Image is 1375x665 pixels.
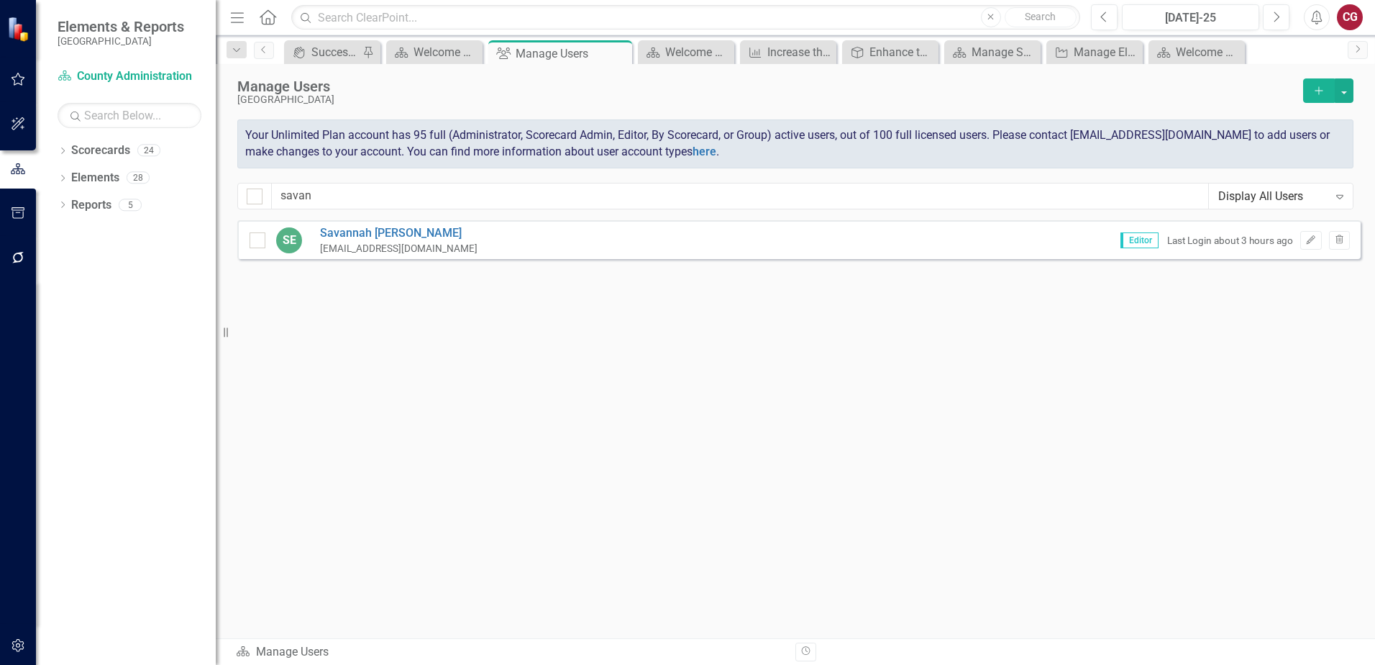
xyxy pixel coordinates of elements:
[245,128,1330,158] span: Your Unlimited Plan account has 95 full (Administrator, Scorecard Admin, Editor, By Scorecard, or...
[291,5,1080,30] input: Search ClearPoint...
[1005,7,1077,27] button: Search
[58,35,184,47] small: [GEOGRAPHIC_DATA]
[71,197,111,214] a: Reports
[1337,4,1363,30] button: CG
[127,172,150,184] div: 28
[1127,9,1254,27] div: [DATE]-25
[665,43,731,61] div: Welcome Page
[846,43,935,61] a: Enhance the proactive approach to identifying and attracting industrial and commercial businesses...
[311,43,359,61] div: Success Portal
[237,78,1296,94] div: Manage Users
[71,142,130,159] a: Scorecards
[744,43,833,61] a: Increase the number of site submissions for project referrals from regional partners
[767,43,833,61] div: Increase the number of site submissions for project referrals from regional partners
[972,43,1037,61] div: Manage Scorecards
[693,145,716,158] a: here
[869,43,935,61] div: Enhance the proactive approach to identifying and attracting industrial and commercial businesses...
[271,183,1209,209] input: Filter Users...
[1122,4,1259,30] button: [DATE]-25
[1050,43,1139,61] a: Manage Elements
[320,225,478,242] a: Savannah [PERSON_NAME]
[137,145,160,157] div: 24
[119,199,142,211] div: 5
[1152,43,1241,61] a: Welcome Page
[288,43,359,61] a: Success Portal
[236,644,785,661] div: Manage Users
[1218,188,1328,204] div: Display All Users
[516,45,629,63] div: Manage Users
[58,103,201,128] input: Search Below...
[641,43,731,61] a: Welcome Page
[58,68,201,85] a: County Administration
[1074,43,1139,61] div: Manage Elements
[237,94,1296,105] div: [GEOGRAPHIC_DATA]
[276,227,302,253] div: SE
[414,43,479,61] div: Welcome Page
[1025,11,1056,22] span: Search
[1120,232,1159,248] span: Editor
[71,170,119,186] a: Elements
[58,18,184,35] span: Elements & Reports
[948,43,1037,61] a: Manage Scorecards
[1176,43,1241,61] div: Welcome Page
[320,242,478,255] div: [EMAIL_ADDRESS][DOMAIN_NAME]
[7,17,32,42] img: ClearPoint Strategy
[1167,234,1293,248] div: Last Login about 3 hours ago
[390,43,479,61] a: Welcome Page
